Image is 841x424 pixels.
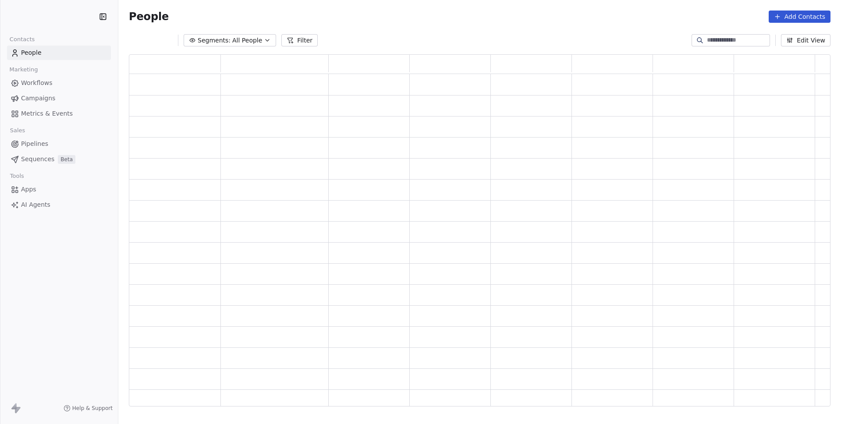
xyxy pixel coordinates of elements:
[7,106,111,121] a: Metrics & Events
[21,48,42,57] span: People
[21,78,53,88] span: Workflows
[21,200,50,209] span: AI Agents
[781,34,830,46] button: Edit View
[129,10,169,23] span: People
[232,36,262,45] span: All People
[7,182,111,197] a: Apps
[198,36,231,45] span: Segments:
[6,33,39,46] span: Contacts
[7,137,111,151] a: Pipelines
[6,124,29,137] span: Sales
[7,91,111,106] a: Campaigns
[21,185,36,194] span: Apps
[21,155,54,164] span: Sequences
[7,46,111,60] a: People
[21,139,48,148] span: Pipelines
[21,94,55,103] span: Campaigns
[7,198,111,212] a: AI Agents
[7,76,111,90] a: Workflows
[281,34,318,46] button: Filter
[64,405,113,412] a: Help & Support
[7,152,111,166] a: SequencesBeta
[6,63,42,76] span: Marketing
[21,109,73,118] span: Metrics & Events
[769,11,830,23] button: Add Contacts
[72,405,113,412] span: Help & Support
[58,155,75,164] span: Beta
[6,170,28,183] span: Tools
